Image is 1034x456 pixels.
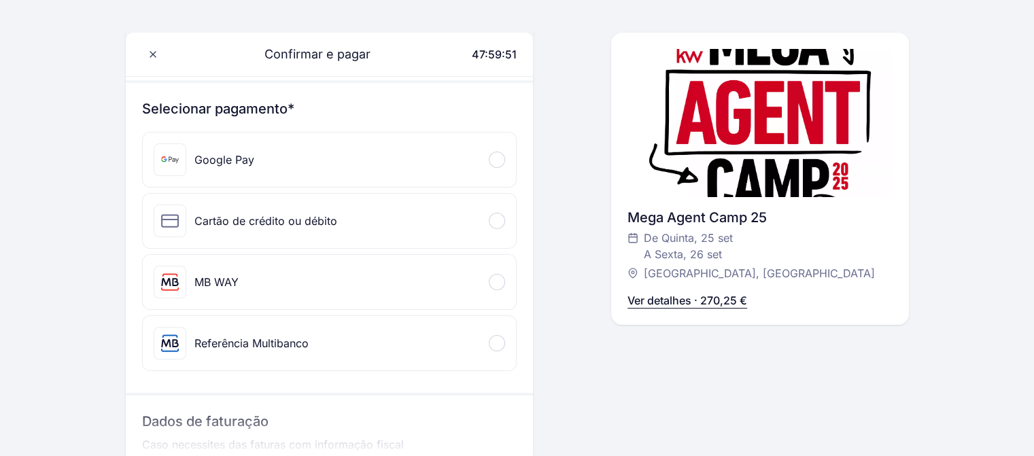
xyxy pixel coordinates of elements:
span: De Quinta, 25 set A Sexta, 26 set [644,230,733,262]
div: Cartão de crédito ou débito [194,213,337,229]
h3: Dados de faturação [142,412,517,436]
div: Referência Multibanco [194,335,309,351]
span: Confirmar e pagar [248,45,370,64]
div: Google Pay [194,152,254,168]
div: Mega Agent Camp 25 [627,208,893,227]
p: Ver detalhes · 270,25 € [627,292,747,309]
span: 47:59:51 [472,48,517,61]
h3: Selecionar pagamento* [142,99,517,118]
span: [GEOGRAPHIC_DATA], [GEOGRAPHIC_DATA] [644,265,875,281]
div: MB WAY [194,274,239,290]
